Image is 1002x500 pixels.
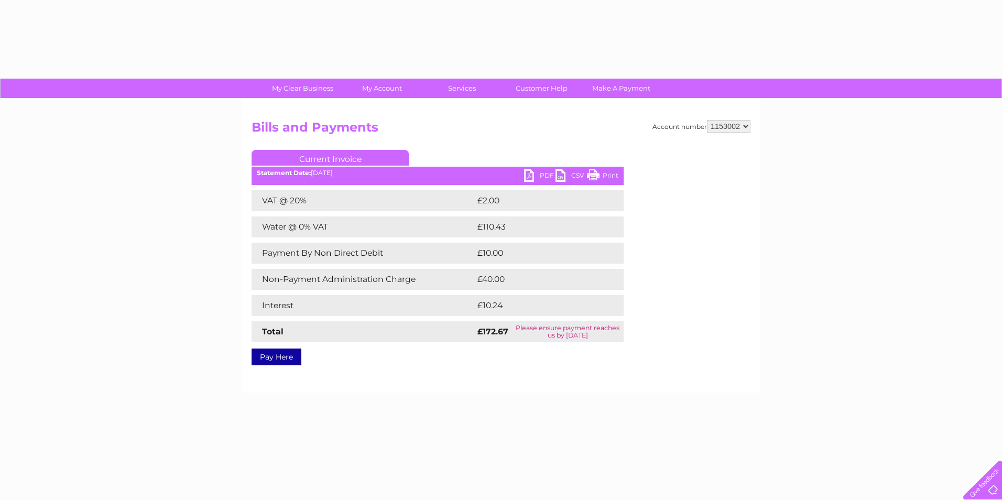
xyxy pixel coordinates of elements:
a: Customer Help [498,79,585,98]
td: £2.00 [475,190,600,211]
a: Current Invoice [252,150,409,166]
h2: Bills and Payments [252,120,750,140]
div: Account number [652,120,750,133]
td: £40.00 [475,269,603,290]
td: Payment By Non Direct Debit [252,243,475,264]
a: Pay Here [252,349,301,365]
td: Interest [252,295,475,316]
td: £10.24 [475,295,602,316]
a: My Clear Business [259,79,346,98]
td: £110.43 [475,216,604,237]
td: Water @ 0% VAT [252,216,475,237]
strong: Total [262,327,284,336]
td: £10.00 [475,243,602,264]
b: Statement Date: [257,169,311,177]
a: Make A Payment [578,79,665,98]
a: Print [587,169,618,184]
div: [DATE] [252,169,624,177]
strong: £172.67 [477,327,508,336]
a: PDF [524,169,556,184]
td: VAT @ 20% [252,190,475,211]
td: Please ensure payment reaches us by [DATE] [512,321,624,342]
a: Services [419,79,505,98]
a: CSV [556,169,587,184]
td: Non-Payment Administration Charge [252,269,475,290]
a: My Account [339,79,426,98]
